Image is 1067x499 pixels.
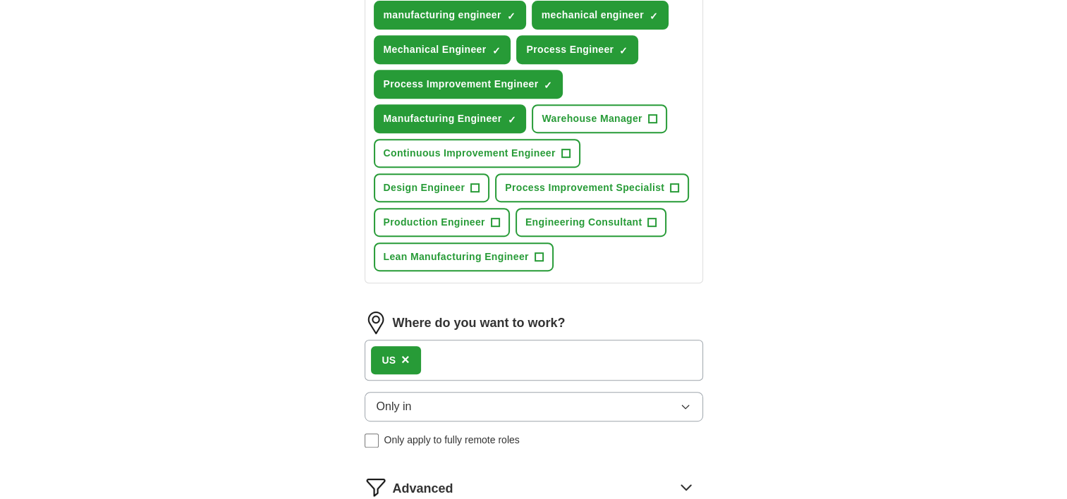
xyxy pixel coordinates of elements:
[365,312,387,334] img: location.png
[525,215,642,230] span: Engineering Consultant
[365,476,387,498] img: filter
[393,314,566,333] label: Where do you want to work?
[374,104,527,133] button: Manufacturing Engineer✓
[542,111,642,126] span: Warehouse Manager
[365,433,379,448] input: Only apply to fully remote roles
[377,398,412,415] span: Only in
[384,77,539,92] span: Process Improvement Engineer
[516,208,667,237] button: Engineering Consultant
[526,42,614,57] span: Process Engineer
[384,433,520,448] span: Only apply to fully remote roles
[544,80,552,91] span: ✓
[384,111,502,126] span: Manufacturing Engineer
[384,146,556,161] span: Continuous Improvement Engineer
[619,45,628,56] span: ✓
[532,1,669,30] button: mechanical engineer✓
[374,35,511,64] button: Mechanical Engineer✓
[393,479,453,498] span: Advanced
[365,392,703,421] button: Only in
[374,173,490,202] button: Design Engineer
[495,173,689,202] button: Process Improvement Specialist
[384,249,529,264] span: Lean Manufacturing Engineer
[374,1,526,30] button: manufacturing engineer✓
[507,114,516,125] span: ✓
[532,104,666,133] button: Warehouse Manager
[516,35,638,64] button: Process Engineer✓
[374,70,563,99] button: Process Improvement Engineer✓
[492,45,500,56] span: ✓
[650,11,658,22] span: ✓
[374,242,554,271] button: Lean Manufacturing Engineer
[401,352,410,367] span: ×
[542,8,644,23] span: mechanical engineer
[382,353,396,368] div: US
[374,139,580,168] button: Continuous Improvement Engineer
[384,215,485,230] span: Production Engineer
[374,208,510,237] button: Production Engineer
[401,350,410,371] button: ×
[507,11,516,22] span: ✓
[384,42,487,57] span: Mechanical Engineer
[384,8,501,23] span: manufacturing engineer
[384,180,465,195] span: Design Engineer
[505,180,664,195] span: Process Improvement Specialist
